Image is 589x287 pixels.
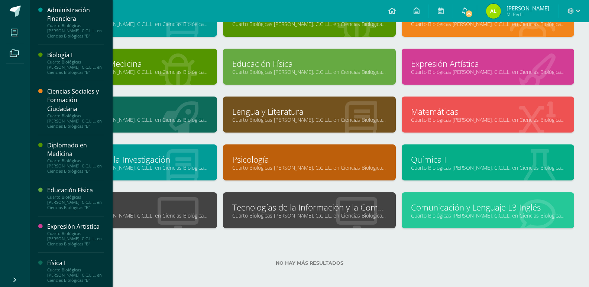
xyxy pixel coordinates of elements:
[54,68,208,75] a: Cuarto Biológicas [PERSON_NAME]. C.C.L.L. en Ciencias Biológicas "B"
[507,11,549,17] span: Mi Perfil
[47,259,104,283] a: Física ICuarto Biológicas [PERSON_NAME]. C.C.L.L. en Ciencias Biológicas "B"
[232,202,386,213] a: Tecnologías de la Información y la Comunicación I
[411,154,565,165] a: Química I
[232,116,386,123] a: Cuarto Biológicas [PERSON_NAME]. C.C.L.L. en Ciencias Biológicas "B"
[232,164,386,171] a: Cuarto Biológicas [PERSON_NAME]. C.C.L.L. en Ciencias Biológicas "B"
[232,58,386,69] a: Educación Física
[47,87,104,128] a: Ciencias Sociales y Formación CiudadanaCuarto Biológicas [PERSON_NAME]. C.C.L.L. en Ciencias Biol...
[54,212,208,219] a: Cuarto Biológicas [PERSON_NAME]. C.C.L.L. en Ciencias Biológicas "B"
[47,231,104,247] div: Cuarto Biológicas [PERSON_NAME]. C.C.L.L. en Ciencias Biológicas "B"
[411,116,565,123] a: Cuarto Biológicas [PERSON_NAME]. C.C.L.L. en Ciencias Biológicas "B"
[54,106,208,117] a: Física I
[411,20,565,27] a: Cuarto Biológicas [PERSON_NAME]. C.C.L.L. en Ciencias Biológicas "B"
[47,186,104,195] div: Educación Física
[411,202,565,213] a: Comunicación y Lenguaje L3 Inglés
[486,4,501,19] img: 39d1abac77b40cff4461d98e804b920d.png
[54,20,208,27] a: Cuarto Biológicas [PERSON_NAME]. C.C.L.L. en Ciencias Biológicas "B"
[47,6,104,39] a: Administración FinancieraCuarto Biológicas [PERSON_NAME]. C.C.L.L. en Ciencias Biológicas "B"
[45,260,574,266] label: No hay más resultados
[54,154,208,165] a: Metodología de la Investigación
[54,116,208,123] a: Cuarto Biológicas [PERSON_NAME]. C.C.L.L. en Ciencias Biológicas "B"
[54,58,208,69] a: Diplomado en Medicina
[54,202,208,213] a: Robótica
[411,68,565,75] a: Cuarto Biológicas [PERSON_NAME]. C.C.L.L. en Ciencias Biológicas "B"
[47,59,104,75] div: Cuarto Biológicas [PERSON_NAME]. C.C.L.L. en Ciencias Biológicas "B"
[411,212,565,219] a: Cuarto Biológicas [PERSON_NAME]. C.C.L.L. en Ciencias Biológicas "Level 2 A"
[47,222,104,231] div: Expresión Artística
[47,23,104,39] div: Cuarto Biológicas [PERSON_NAME]. C.C.L.L. en Ciencias Biológicas "B"
[465,10,473,18] span: 25
[232,68,386,75] a: Cuarto Biológicas [PERSON_NAME]. C.C.L.L. en Ciencias Biológicas "B"
[47,113,104,129] div: Cuarto Biológicas [PERSON_NAME]. C.C.L.L. en Ciencias Biológicas "B"
[411,164,565,171] a: Cuarto Biológicas [PERSON_NAME]. C.C.L.L. en Ciencias Biológicas "B"
[411,58,565,69] a: Expresión Artística
[47,87,104,113] div: Ciencias Sociales y Formación Ciudadana
[47,51,104,59] div: Biología I
[47,222,104,247] a: Expresión ArtísticaCuarto Biológicas [PERSON_NAME]. C.C.L.L. en Ciencias Biológicas "B"
[47,259,104,267] div: Física I
[47,141,104,174] a: Diplomado en MedicinaCuarto Biológicas [PERSON_NAME]. C.C.L.L. en Ciencias Biológicas "B"
[47,186,104,210] a: Educación FísicaCuarto Biológicas [PERSON_NAME]. C.C.L.L. en Ciencias Biológicas "B"
[47,141,104,158] div: Diplomado en Medicina
[47,158,104,174] div: Cuarto Biológicas [PERSON_NAME]. C.C.L.L. en Ciencias Biológicas "B"
[47,6,104,23] div: Administración Financiera
[232,154,386,165] a: Psicología
[47,267,104,283] div: Cuarto Biológicas [PERSON_NAME]. C.C.L.L. en Ciencias Biológicas "B"
[507,4,549,12] span: [PERSON_NAME]
[54,164,208,171] a: Cuarto Biológicas [PERSON_NAME]. C.C.L.L. en Ciencias Biológicas "B"
[232,106,386,117] a: Lengua y Literatura
[47,195,104,210] div: Cuarto Biológicas [PERSON_NAME]. C.C.L.L. en Ciencias Biológicas "B"
[232,20,386,27] a: Cuarto Biológicas [PERSON_NAME]. C.C.L.L. en Ciencias Biológicas "B"
[411,106,565,117] a: Matemáticas
[232,212,386,219] a: Cuarto Biológicas [PERSON_NAME]. C.C.L.L. en Ciencias Biológicas "B"
[47,51,104,75] a: Biología ICuarto Biológicas [PERSON_NAME]. C.C.L.L. en Ciencias Biológicas "B"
